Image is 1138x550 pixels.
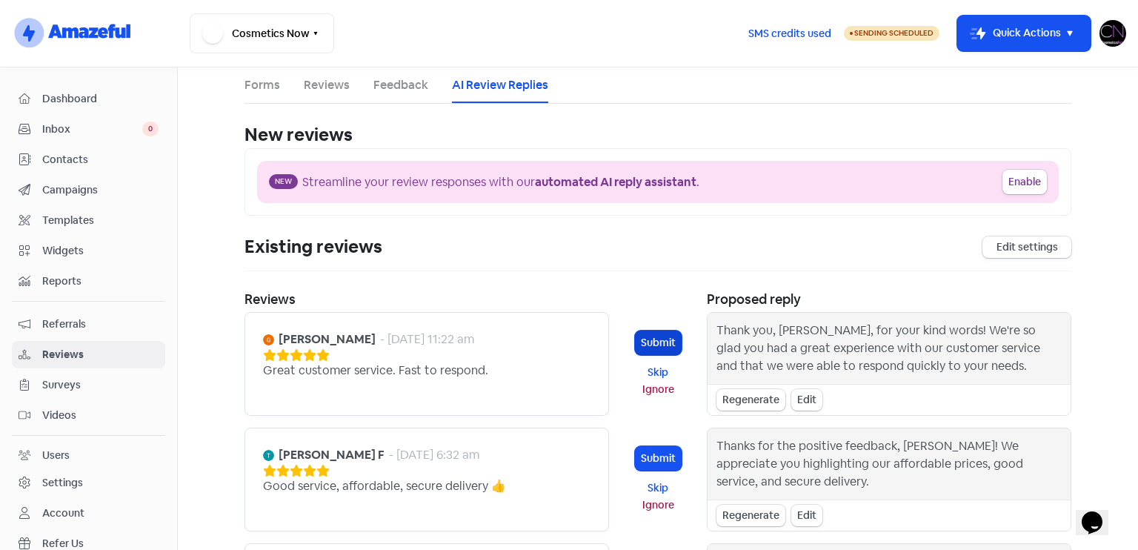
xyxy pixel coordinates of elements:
a: Reviews [12,341,165,368]
span: Campaigns [42,182,159,198]
div: Edit [791,389,822,411]
span: Contacts [42,152,159,168]
a: Contacts [12,146,165,173]
span: SMS credits used [748,26,831,42]
a: Reports [12,268,165,295]
div: Edit [791,505,822,526]
img: Avatar [263,450,274,461]
a: Surveys [12,371,165,399]
span: Widgets [42,243,159,259]
span: Inbox [42,122,142,137]
div: - [DATE] 6:32 am [389,446,479,464]
img: User [1099,20,1126,47]
button: Submit [635,446,682,471]
a: Templates [12,207,165,234]
a: Reviews [304,76,350,94]
div: New reviews [244,122,1071,148]
span: New [269,174,298,189]
b: automated AI reply assistant [535,174,696,190]
a: Videos [12,402,165,429]
a: Campaigns [12,176,165,204]
a: Account [12,500,165,527]
button: Ignore [635,497,682,514]
a: Users [12,442,165,469]
iframe: chat widget [1076,491,1123,535]
a: Referrals [12,311,165,338]
span: Templates [42,213,159,228]
span: Sending Scheduled [854,28,934,38]
a: SMS credits used [736,24,844,40]
a: Dashboard [12,85,165,113]
div: Reviews [244,289,609,309]
a: Feedback [373,76,428,94]
a: Widgets [12,237,165,265]
img: Avatar [263,334,274,345]
div: Account [42,506,84,521]
a: Settings [12,469,165,497]
span: Referrals [42,317,159,332]
a: AI Review Replies [452,76,548,94]
a: Edit settings [982,236,1071,258]
div: - [DATE] 11:22 am [380,331,474,348]
a: Sending Scheduled [844,24,939,42]
button: Skip [635,364,682,381]
button: Submit [635,331,682,355]
span: Reviews [42,347,159,362]
span: Videos [42,408,159,423]
div: Thanks for the positive feedback, [PERSON_NAME]! We appreciate you highlighting our affordable pr... [716,437,1062,491]
div: Users [42,448,70,463]
button: Cosmetics Now [190,13,334,53]
div: Good service, affordable, secure delivery 👍 [263,477,506,495]
div: Regenerate [716,505,785,526]
span: Dashboard [42,91,159,107]
div: Great customer service. Fast to respond. [263,362,488,380]
div: Streamline your review responses with our . [302,173,699,191]
div: Settings [42,475,83,491]
div: Regenerate [716,389,785,411]
button: Ignore [635,381,682,398]
span: Reports [42,274,159,289]
a: Inbox 0 [12,116,165,143]
div: Existing reviews [244,233,382,260]
button: Quick Actions [957,16,1091,51]
button: Skip [635,480,682,497]
b: [PERSON_NAME] [279,331,376,348]
a: Forms [244,76,280,94]
span: 0 [142,122,159,136]
div: Thank you, [PERSON_NAME], for your kind words! We're so glad you had a great experience with our ... [716,322,1062,375]
div: Proposed reply [707,289,1071,309]
button: Enable [1002,170,1047,194]
b: [PERSON_NAME] F [279,446,385,464]
span: Surveys [42,377,159,393]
